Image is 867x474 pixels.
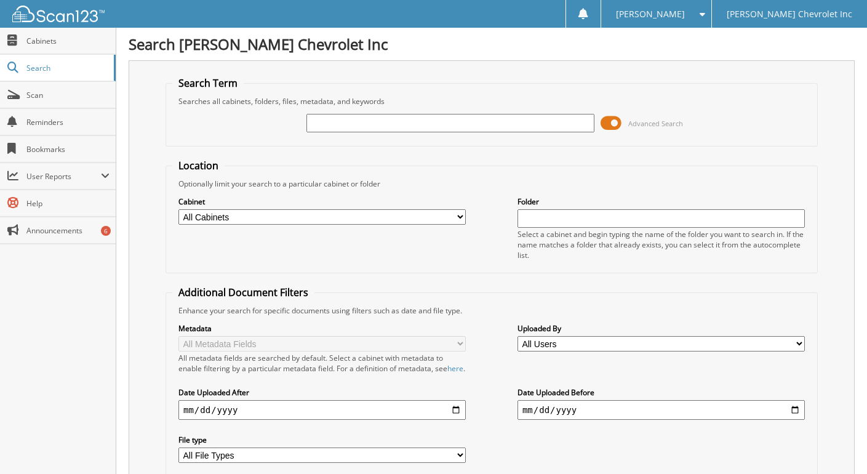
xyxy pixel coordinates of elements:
legend: Location [172,159,225,172]
span: Help [26,198,110,209]
label: Uploaded By [517,323,805,334]
span: Advanced Search [628,119,683,128]
h1: Search [PERSON_NAME] Chevrolet Inc [129,34,855,54]
div: Select a cabinet and begin typing the name of the folder you want to search in. If the name match... [517,229,805,260]
legend: Search Term [172,76,244,90]
div: Optionally limit your search to a particular cabinet or folder [172,179,811,189]
span: Announcements [26,225,110,236]
div: 6 [101,226,111,236]
span: User Reports [26,171,101,182]
a: here [447,363,463,374]
input: end [517,400,805,420]
div: Enhance your search for specific documents using filters such as date and file type. [172,305,811,316]
div: Searches all cabinets, folders, files, metadata, and keywords [172,96,811,106]
label: Metadata [178,323,466,334]
span: [PERSON_NAME] Chevrolet Inc [727,10,852,18]
label: Date Uploaded Before [517,387,805,398]
label: Date Uploaded After [178,387,466,398]
span: Cabinets [26,36,110,46]
span: [PERSON_NAME] [616,10,685,18]
span: Search [26,63,108,73]
span: Reminders [26,117,110,127]
input: start [178,400,466,420]
label: Folder [517,196,805,207]
img: scan123-logo-white.svg [12,6,105,22]
label: Cabinet [178,196,466,207]
span: Scan [26,90,110,100]
label: File type [178,435,466,445]
span: Bookmarks [26,144,110,155]
div: All metadata fields are searched by default. Select a cabinet with metadata to enable filtering b... [178,353,466,374]
legend: Additional Document Filters [172,286,314,299]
